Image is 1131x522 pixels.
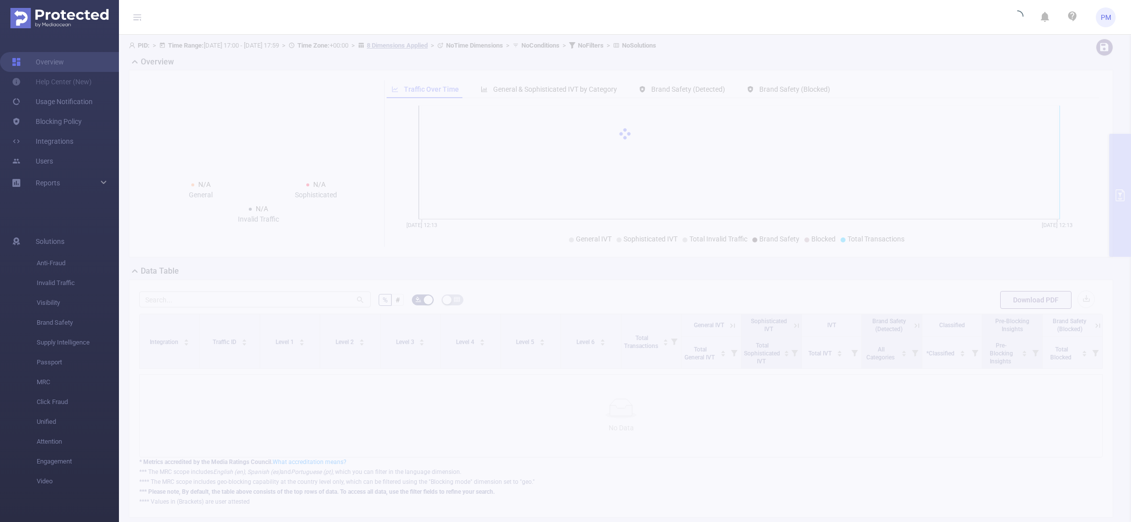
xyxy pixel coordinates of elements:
[36,232,64,251] span: Solutions
[37,333,119,352] span: Supply Intelligence
[12,92,93,112] a: Usage Notification
[12,52,64,72] a: Overview
[37,432,119,452] span: Attention
[37,412,119,432] span: Unified
[12,112,82,131] a: Blocking Policy
[37,452,119,471] span: Engagement
[37,352,119,372] span: Passport
[12,151,53,171] a: Users
[37,372,119,392] span: MRC
[37,392,119,412] span: Click Fraud
[12,131,73,151] a: Integrations
[1101,7,1111,27] span: PM
[37,253,119,273] span: Anti-Fraud
[1012,10,1023,24] i: icon: loading
[10,8,109,28] img: Protected Media
[36,179,60,187] span: Reports
[37,293,119,313] span: Visibility
[36,173,60,193] a: Reports
[37,471,119,491] span: Video
[37,313,119,333] span: Brand Safety
[37,273,119,293] span: Invalid Traffic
